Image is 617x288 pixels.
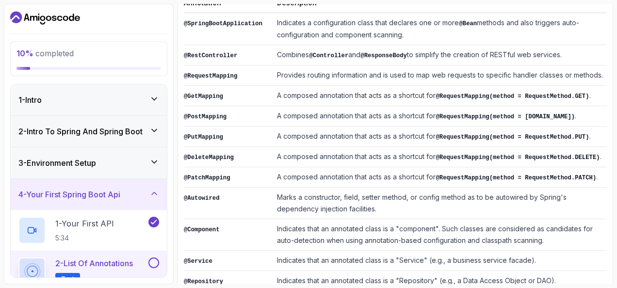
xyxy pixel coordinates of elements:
[184,73,237,80] code: @RequestMapping
[273,251,607,271] td: Indicates that an annotated class is a "Service" (e.g., a business service facade).
[184,175,230,181] code: @PatchMapping
[18,94,42,106] h3: 1 - Intro
[360,52,407,59] code: @ResponseBody
[436,134,589,141] code: @RequestMapping(method = RequestMethod.PUT)
[273,167,607,188] td: A composed annotation that acts as a shortcut for .
[309,52,348,59] code: @Controller
[55,257,133,269] p: 2 - List of Annotations
[16,48,33,58] span: 10 %
[18,157,96,169] h3: 3 - Environment Setup
[436,113,575,120] code: @RequestMapping(method = [DOMAIN_NAME])
[436,175,596,181] code: @RequestMapping(method = RequestMethod.PATCH)
[18,189,120,200] h3: 4 - Your First Spring Boot Api
[10,10,80,26] a: Dashboard
[11,147,167,178] button: 3-Environment Setup
[273,219,607,251] td: Indicates that an annotated class is a "component". Such classes are considered as candidates for...
[459,20,477,27] code: @Bean
[184,195,220,202] code: @Autowired
[273,147,607,167] td: A composed annotation that acts as a shortcut for .
[273,45,607,65] td: Combines and to simplify the creation of RESTful web services.
[184,93,223,100] code: @GetMapping
[18,217,159,244] button: 1-Your First API5:34
[184,278,223,285] code: @Repository
[273,188,607,219] td: Marks a constructor, field, setter method, or config method as to be autowired by Spring's depend...
[55,218,114,229] p: 1 - Your First API
[184,226,220,233] code: @Component
[184,134,223,141] code: @PutMapping
[273,65,607,86] td: Provides routing information and is used to map web requests to specific handler classes or methods.
[55,233,114,243] p: 5:34
[184,20,262,27] code: @SpringBootApplication
[273,106,607,127] td: A composed annotation that acts as a shortcut for .
[16,48,74,58] span: completed
[436,154,600,161] code: @RequestMapping(method = RequestMethod.DELETE)
[184,154,234,161] code: @DeleteMapping
[273,13,607,45] td: Indicates a configuration class that declares one or more methods and also triggers auto-configur...
[11,116,167,147] button: 2-Intro To Spring And Spring Boot
[184,258,212,265] code: @Service
[184,52,237,59] code: @RestController
[18,257,159,285] button: 2-List of AnnotationsText
[436,93,589,100] code: @RequestMapping(method = RequestMethod.GET)
[273,127,607,147] td: A composed annotation that acts as a shortcut for .
[18,126,143,137] h3: 2 - Intro To Spring And Spring Boot
[11,179,167,210] button: 4-Your First Spring Boot Api
[11,84,167,115] button: 1-Intro
[184,113,227,120] code: @PostMapping
[273,86,607,106] td: A composed annotation that acts as a shortcut for .
[61,275,74,283] span: Text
